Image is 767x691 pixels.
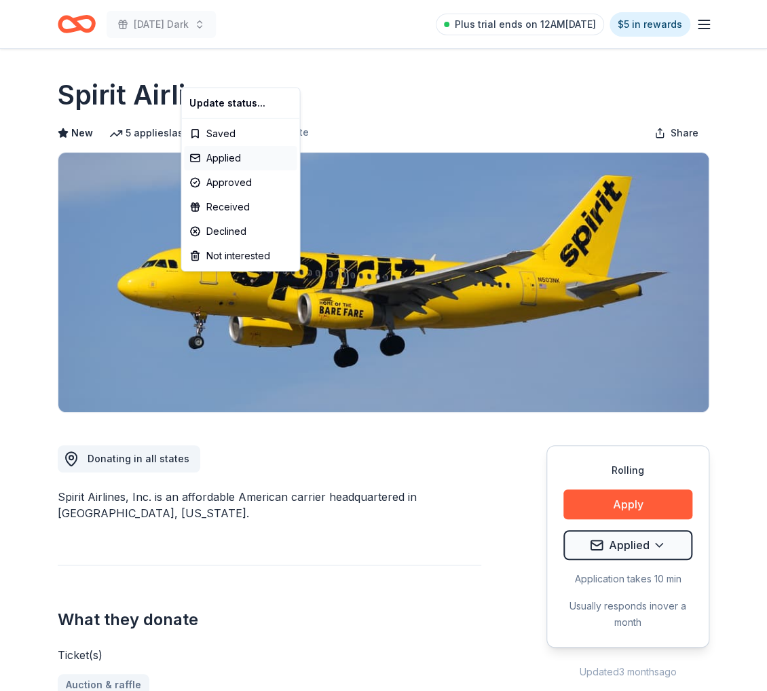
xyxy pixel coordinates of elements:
[184,244,297,268] div: Not interested
[184,91,297,115] div: Update status...
[184,146,297,170] div: Applied
[184,195,297,219] div: Received
[184,219,297,244] div: Declined
[134,16,189,33] span: [DATE] Dark
[184,170,297,195] div: Approved
[184,122,297,146] div: Saved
